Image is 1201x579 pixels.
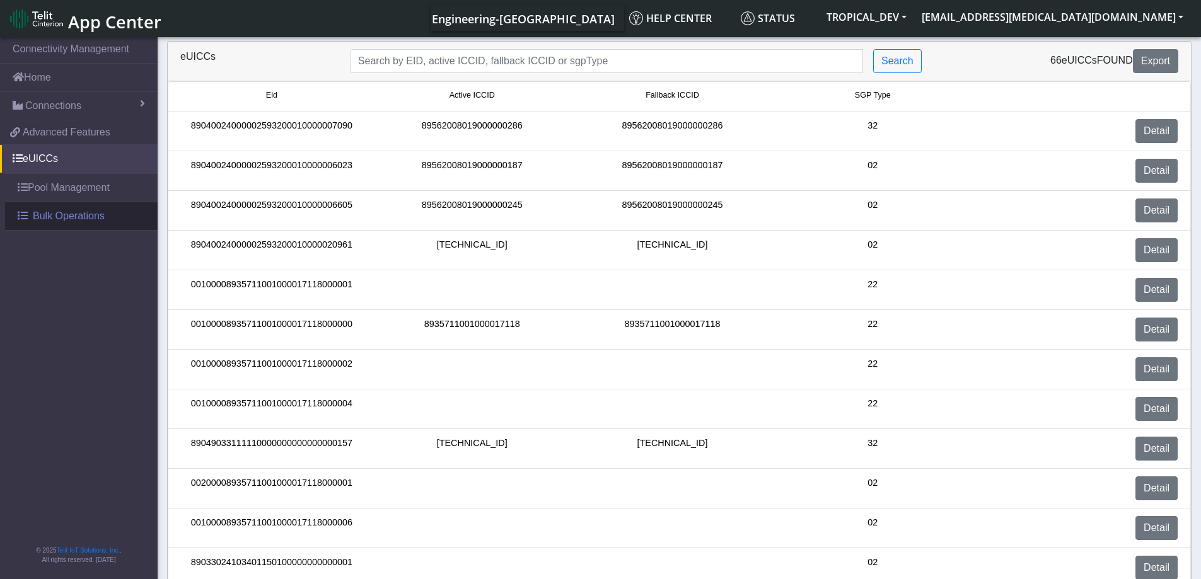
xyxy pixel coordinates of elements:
[572,318,773,341] div: 8935711001000017118
[629,11,643,25] img: knowledge.svg
[10,5,160,32] a: App Center
[171,278,372,302] div: 00100008935711001000017118000001
[572,198,773,222] div: 89562008019000000245
[741,11,755,25] img: status.svg
[171,238,372,262] div: 89040024000002593200010000020961
[432,11,615,26] span: Engineering-[GEOGRAPHIC_DATA]
[372,318,572,341] div: 8935711001000017118
[431,6,614,31] a: Your current platform instance
[5,202,158,230] a: Bulk Operations
[772,238,973,262] div: 02
[1135,278,1178,302] a: Detail
[772,476,973,500] div: 02
[372,159,572,183] div: 89562008019000000187
[171,119,372,143] div: 89040024000002593200010000007090
[372,119,572,143] div: 89562008019000000286
[624,6,736,31] a: Help center
[1135,397,1178,421] a: Detail
[741,11,795,25] span: Status
[572,119,773,143] div: 89562008019000000286
[772,516,973,540] div: 02
[372,437,572,461] div: [TECHNICAL_ID]
[855,89,891,101] span: SGP Type
[171,198,372,222] div: 89040024000002593200010000006605
[1062,55,1097,66] span: eUICCs
[23,125,110,140] span: Advanced Features
[572,159,773,183] div: 89562008019000000187
[1141,55,1170,66] span: Export
[266,89,277,101] span: Eid
[171,49,340,73] div: eUICCs
[171,318,372,341] div: 00100008935711001000017118000000
[171,397,372,421] div: 00100008935711001000017118000004
[372,238,572,262] div: [TECHNICAL_ID]
[736,6,819,31] a: Status
[57,547,120,554] a: Telit IoT Solutions, Inc.
[772,357,973,381] div: 22
[1135,357,1178,381] a: Detail
[572,238,773,262] div: [TECHNICAL_ID]
[450,89,495,101] span: Active ICCID
[572,437,773,461] div: [TECHNICAL_ID]
[772,159,973,183] div: 02
[171,357,372,381] div: 00100008935711001000017118000002
[1135,119,1178,143] a: Detail
[171,437,372,461] div: 89049033111110000000000000000157
[1135,437,1178,461] a: Detail
[5,174,158,202] a: Pool Management
[171,516,372,540] div: 00100008935711001000017118000006
[772,278,973,302] div: 22
[819,6,914,28] button: TROPICAL_DEV
[1135,238,1178,262] a: Detail
[873,49,922,73] button: Search
[25,98,81,113] span: Connections
[68,10,161,33] span: App Center
[772,198,973,222] div: 02
[1097,55,1133,66] span: found
[1133,49,1178,73] button: Export
[372,198,572,222] div: 89562008019000000245
[33,209,105,224] span: Bulk Operations
[772,397,973,421] div: 22
[1135,318,1178,341] a: Detail
[1135,198,1178,222] a: Detail
[1050,55,1062,66] span: 66
[1135,159,1178,183] a: Detail
[914,6,1191,28] button: [EMAIL_ADDRESS][MEDICAL_DATA][DOMAIN_NAME]
[1135,476,1178,500] a: Detail
[171,476,372,500] div: 00200008935711001000017118000001
[1135,516,1178,540] a: Detail
[646,89,699,101] span: Fallback ICCID
[629,11,712,25] span: Help center
[171,159,372,183] div: 89040024000002593200010000006023
[772,318,973,341] div: 22
[772,119,973,143] div: 32
[10,9,63,29] img: logo-telit-cinterion-gw-new.png
[350,49,863,73] input: Search...
[772,437,973,461] div: 32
